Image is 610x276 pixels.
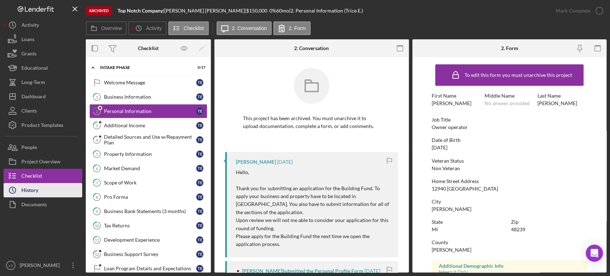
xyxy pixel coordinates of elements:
[21,183,38,199] div: History
[118,8,163,14] b: Top Notch Company
[4,169,82,183] button: Checklist
[537,100,577,106] div: [PERSON_NAME]
[485,100,530,106] div: No answer provided
[21,118,63,134] div: Product Templates
[104,123,196,128] div: Additional Income
[104,134,196,146] div: Detailed Sources and Use w/Repayment Plan
[4,154,82,169] button: Project Overview
[236,159,276,165] div: [PERSON_NAME]
[96,109,98,113] tspan: 2
[236,232,391,248] p: Please apply for the Building Fund the next time we open the application process.
[273,21,311,35] button: 2. Form
[4,75,82,89] button: Long-Term
[138,45,159,51] div: Checklist
[96,194,98,199] tspan: 8
[236,168,391,176] p: Hello,
[4,89,82,104] button: Dashboard
[439,269,580,275] div: Internal Only
[432,100,471,106] div: [PERSON_NAME]
[432,145,447,151] div: [DATE]
[95,252,99,256] tspan: 12
[89,190,207,204] a: 8Pro FormaTE
[21,154,60,171] div: Project Overview
[96,152,98,156] tspan: 5
[196,93,203,100] div: T E
[104,266,196,271] div: Loan Program Details and Expectations
[549,4,606,18] button: Mark Complete
[432,199,587,204] div: City
[4,104,82,118] button: Clients
[21,140,37,156] div: People
[432,158,587,164] div: Veteran Status
[4,118,82,132] a: Product Templates
[217,21,272,35] button: 2. Conversation
[439,263,580,269] div: Additional Demographic Info
[21,169,42,185] div: Checklist
[432,227,438,232] div: MI
[242,268,363,274] div: [PERSON_NAME] Submitted the Personal Profile Form
[4,32,82,46] button: Loans
[21,75,45,91] div: Long-Term
[18,258,64,274] div: [PERSON_NAME]
[21,104,37,120] div: Clients
[21,61,48,77] div: Educational
[89,75,207,90] a: Welcome MessageTE
[96,180,98,185] tspan: 7
[196,122,203,129] div: T E
[89,233,207,247] a: 11Development ExperienceTE
[4,46,82,61] button: Grants
[246,8,267,14] span: $150,000
[118,8,164,14] div: |
[511,227,525,232] div: 48239
[294,45,329,51] div: 2. Conversation
[432,117,587,123] div: Job Title
[432,178,587,184] div: Home Street Address
[556,4,590,18] div: Mark Complete
[196,179,203,186] div: T E
[104,108,196,114] div: Personal Information
[236,176,391,216] p: Thank you for submitting an application for the Building Fund. To apply your business and propert...
[4,183,82,197] a: History
[501,45,518,51] div: 2. Form
[485,93,534,99] div: Middle Name
[4,140,82,154] a: People
[196,222,203,229] div: T E
[243,114,380,130] p: This project has been archived. You must unarchive it to upload documentation, complete a form, o...
[21,32,34,48] div: Loans
[184,25,204,31] label: Checklist
[89,118,207,133] a: 3Additional IncomeTE
[4,197,82,212] button: Documents
[193,65,205,70] div: 0 / 17
[89,204,207,218] a: 9Business Bank Statements (3 months)TE
[4,61,82,75] a: Educational
[465,72,572,78] div: To edit this form you must unarchive this project
[96,123,98,128] tspan: 3
[164,8,246,14] div: [PERSON_NAME] [PERSON_NAME] |
[196,251,203,258] div: T E
[432,186,498,192] div: 12940 [GEOGRAPHIC_DATA]
[104,166,196,171] div: Market Demand
[101,25,122,31] label: Overview
[95,237,99,242] tspan: 11
[104,194,196,200] div: Pro Forma
[196,108,203,115] div: T E
[269,8,276,14] div: 0 %
[86,6,112,15] div: Archived
[96,137,98,142] tspan: 4
[96,166,98,171] tspan: 6
[432,219,507,225] div: State
[128,21,166,35] button: Activity
[196,165,203,172] div: T E
[21,197,47,213] div: Documents
[96,209,98,213] tspan: 9
[196,193,203,201] div: T E
[104,80,196,85] div: Welcome Message
[196,79,203,86] div: T E
[86,21,127,35] button: Overview
[196,208,203,215] div: T E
